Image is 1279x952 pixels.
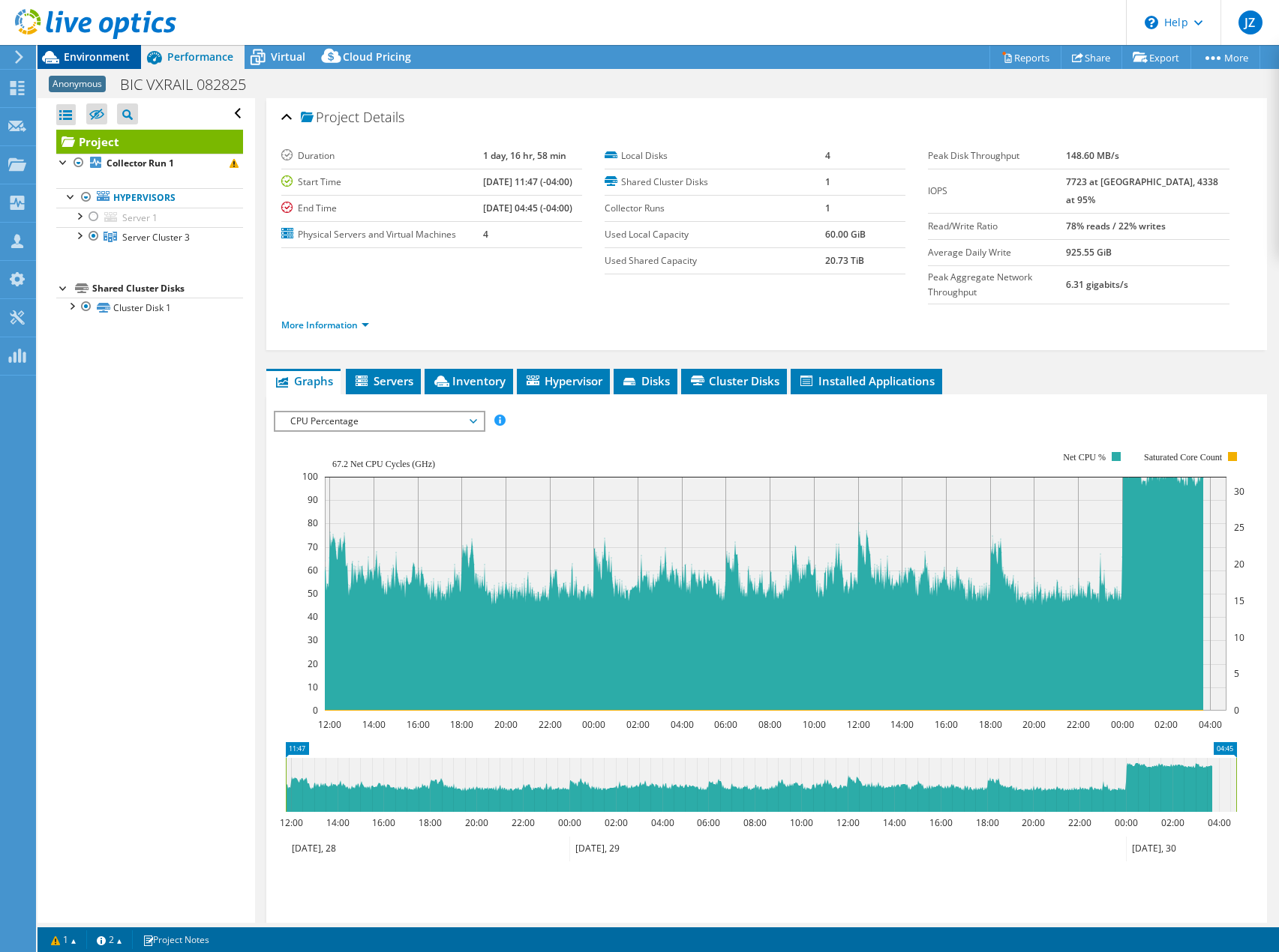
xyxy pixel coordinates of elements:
[56,154,243,173] a: Collector Run 1
[56,188,243,208] a: Hypervisors
[1234,631,1244,644] text: 10
[432,373,506,388] span: Inventory
[929,816,952,829] text: 16:00
[308,516,318,529] text: 80
[406,718,429,731] text: 16:00
[353,373,413,388] span: Servers
[1154,718,1177,731] text: 02:00
[132,930,220,949] a: Project Notes
[483,228,488,241] b: 4
[281,175,483,190] label: Start Time
[978,718,1001,731] text: 18:00
[308,493,318,506] text: 90
[581,718,605,731] text: 00:00
[308,633,318,646] text: 30
[825,175,830,188] b: 1
[825,254,864,267] b: 20.73 TiB
[362,718,385,731] text: 14:00
[1234,558,1244,570] text: 20
[1066,149,1119,162] b: 148.60 MB/s
[122,211,158,224] span: Server 1
[836,816,859,829] text: 12:00
[605,201,825,216] label: Collector Runs
[1207,816,1230,829] text: 04:00
[483,202,572,214] b: [DATE] 04:45 (-04:00)
[313,704,318,717] text: 0
[928,270,1066,300] label: Peak Aggregate Network Throughput
[494,718,517,731] text: 20:00
[882,816,905,829] text: 14:00
[1144,452,1223,463] text: Saturated Core Count
[279,816,302,829] text: 12:00
[713,718,737,731] text: 06:00
[928,219,1066,234] label: Read/Write Ratio
[281,319,369,331] a: More Information
[49,76,106,92] span: Anonymous
[743,816,766,829] text: 08:00
[689,373,779,388] span: Cluster Disks
[449,718,473,731] text: 18:00
[1022,718,1045,731] text: 20:00
[798,373,935,388] span: Installed Applications
[1066,246,1112,259] b: 925.55 GiB
[308,657,318,670] text: 20
[1063,452,1106,463] text: Net CPU %
[464,816,488,829] text: 20:00
[989,46,1061,69] a: Reports
[1066,278,1128,291] b: 6.31 gigabits/s
[281,148,483,163] label: Duration
[64,49,130,64] span: Environment
[789,816,812,829] text: 10:00
[928,148,1066,163] label: Peak Disk Throughput
[1066,175,1218,206] b: 7723 at [GEOGRAPHIC_DATA], 4338 at 95%
[1234,485,1244,498] text: 30
[326,816,349,829] text: 14:00
[86,930,133,949] a: 2
[696,816,719,829] text: 06:00
[670,718,693,731] text: 04:00
[308,540,318,553] text: 70
[511,816,534,829] text: 22:00
[605,253,825,268] label: Used Shared Capacity
[483,175,572,188] b: [DATE] 11:47 (-04:00)
[122,231,190,244] span: Server Cluster 3
[308,681,318,693] text: 10
[308,587,318,600] text: 50
[332,459,435,469] text: 67.2 Net CPU Cycles (GHz)
[41,930,87,949] a: 1
[1021,816,1044,829] text: 20:00
[56,298,243,317] a: Cluster Disk 1
[605,175,825,190] label: Shared Cluster Disks
[1067,816,1091,829] text: 22:00
[167,49,233,64] span: Performance
[343,49,411,64] span: Cloud Pricing
[825,202,830,214] b: 1
[1234,667,1239,680] text: 5
[1234,594,1244,607] text: 15
[56,208,243,227] a: Server 1
[621,373,670,388] span: Disks
[56,130,243,154] a: Project
[825,228,866,241] b: 60.00 GiB
[271,49,305,64] span: Virtual
[1066,220,1166,232] b: 78% reads / 22% writes
[308,610,318,623] text: 40
[302,470,318,483] text: 100
[274,373,333,388] span: Graphs
[281,201,483,216] label: End Time
[928,245,1066,260] label: Average Daily Write
[846,718,869,731] text: 12:00
[928,184,1066,199] label: IOPS
[418,816,441,829] text: 18:00
[1061,46,1122,69] a: Share
[1238,10,1262,34] span: JZ
[56,227,243,247] a: Server Cluster 3
[317,718,341,731] text: 12:00
[1121,46,1191,69] a: Export
[802,718,825,731] text: 10:00
[308,564,318,576] text: 60
[626,718,649,731] text: 02:00
[1234,521,1244,534] text: 25
[281,227,483,242] label: Physical Servers and Virtual Machines
[1110,718,1133,731] text: 00:00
